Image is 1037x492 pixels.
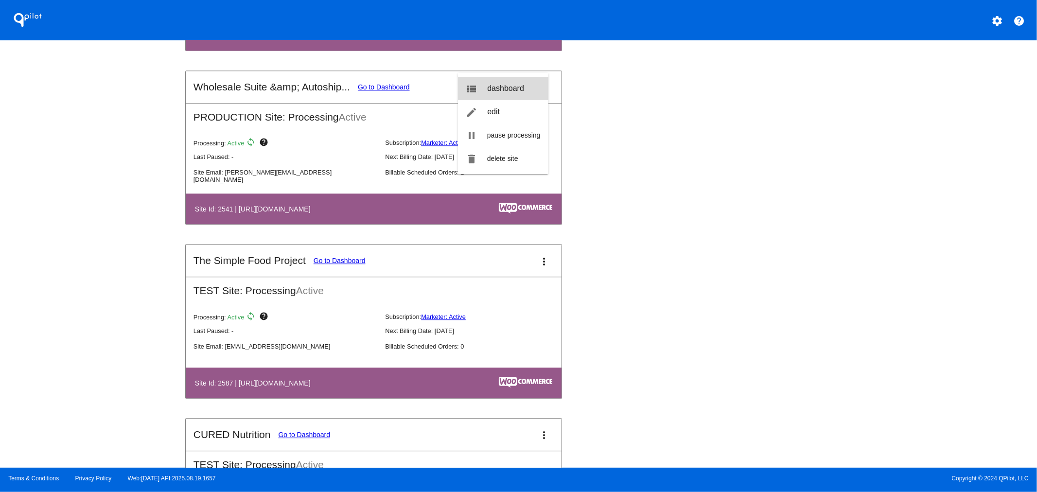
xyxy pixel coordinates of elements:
span: pause processing [487,131,541,139]
mat-icon: view_list [466,83,477,95]
mat-icon: delete [466,153,477,165]
mat-icon: pause [466,130,477,141]
span: delete site [487,155,518,162]
mat-icon: edit [466,106,477,118]
span: dashboard [487,84,524,92]
span: edit [487,107,500,116]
